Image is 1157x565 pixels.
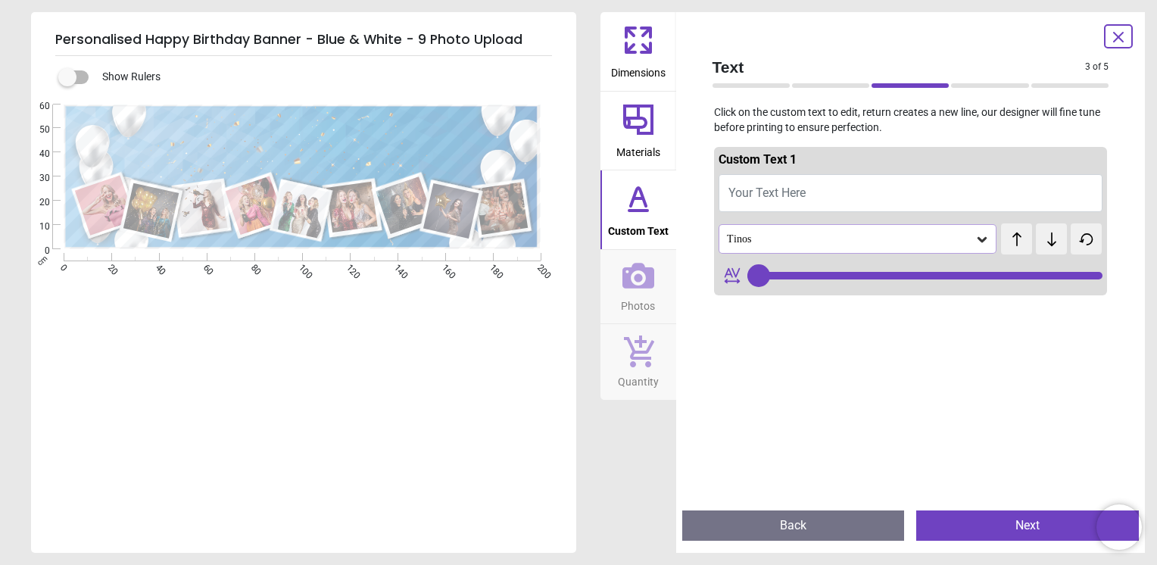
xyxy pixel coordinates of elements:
button: Your Text Here [719,174,1103,212]
h5: Personalised Happy Birthday Banner - Blue & White - 9 Photo Upload [55,24,552,56]
button: Photos [600,250,676,324]
button: Dimensions [600,12,676,91]
button: Next [916,510,1139,541]
span: 50 [21,123,50,136]
span: 20 [21,196,50,209]
button: Back [682,510,905,541]
span: Quantity [618,367,659,390]
span: Materials [616,138,660,161]
div: Tinos [725,233,975,245]
button: Materials [600,92,676,170]
span: Text [713,56,1086,78]
span: 60 [21,100,50,113]
span: Custom Text 1 [719,152,797,167]
div: Show Rulers [67,68,576,86]
iframe: Brevo live chat [1096,504,1142,550]
span: Photos [621,292,655,314]
span: 3 of 5 [1085,61,1109,73]
p: Click on the custom text to edit, return creates a new line, our designer will fine tune before p... [700,105,1121,135]
button: Quantity [600,324,676,400]
span: 30 [21,172,50,185]
span: Dimensions [611,58,666,81]
span: Custom Text [608,217,669,239]
button: Custom Text [600,170,676,249]
span: Your Text Here [728,186,806,200]
span: 40 [21,148,50,161]
span: 0 [21,245,50,258]
span: 10 [21,220,50,233]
